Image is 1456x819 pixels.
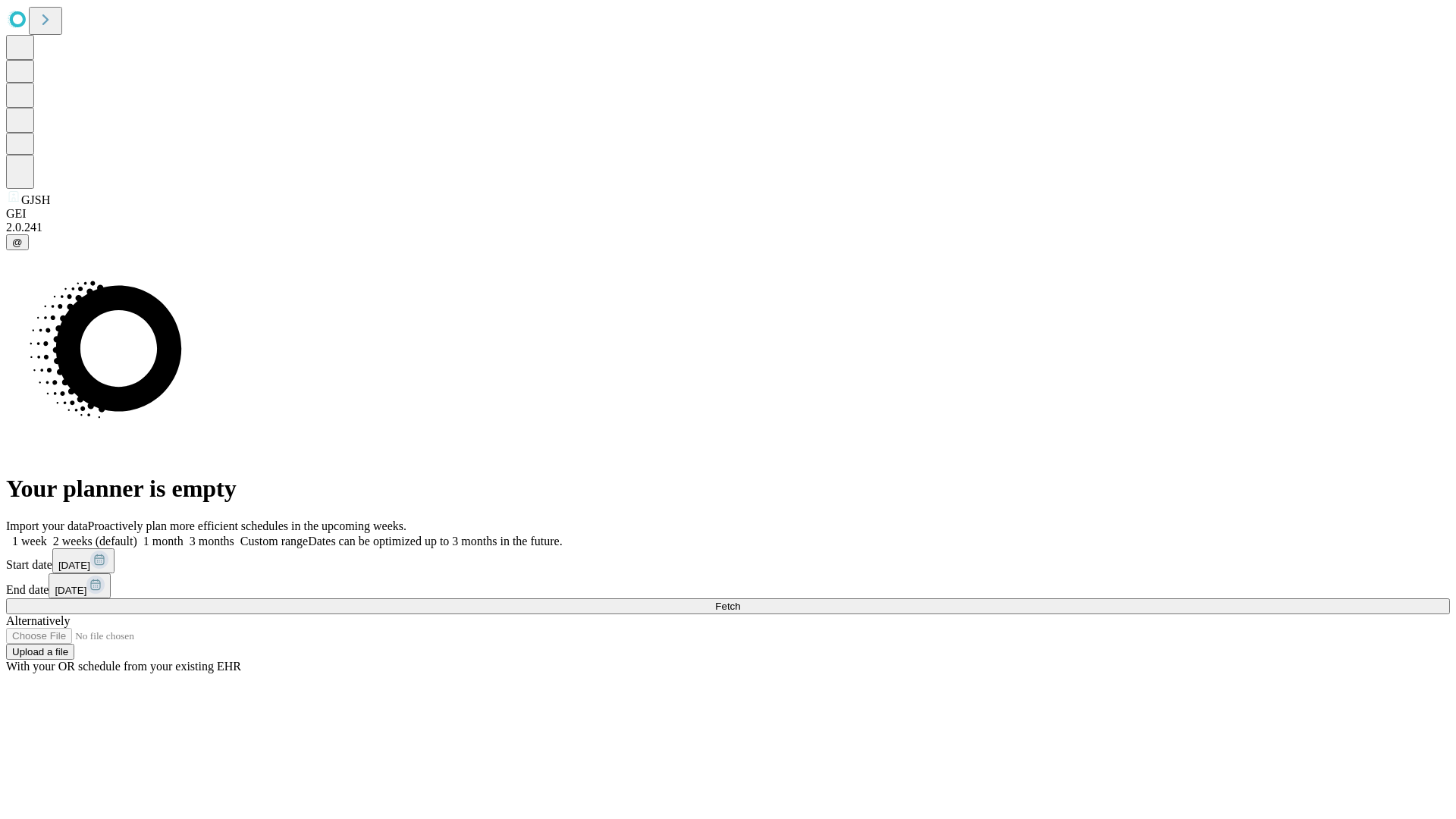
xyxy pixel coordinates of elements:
div: Start date [6,548,1450,573]
span: GJSH [21,193,50,206]
span: Custom range [240,535,308,548]
span: 1 month [143,535,184,548]
button: @ [6,234,29,250]
span: [DATE] [55,585,86,596]
span: Proactively plan more efficient schedules in the upcoming weeks. [88,519,406,532]
span: Dates can be optimized up to 3 months in the future. [308,535,562,548]
button: Fetch [6,598,1450,614]
div: GEI [6,207,1450,221]
button: [DATE] [49,573,111,598]
div: 2.0.241 [6,221,1450,234]
span: Alternatively [6,614,70,627]
span: 2 weeks (default) [53,535,137,548]
div: End date [6,573,1450,598]
span: Fetch [715,601,740,612]
span: @ [12,237,23,248]
span: [DATE] [58,560,90,571]
h1: Your planner is empty [6,475,1450,503]
span: 1 week [12,535,47,548]
span: With your OR schedule from your existing EHR [6,660,241,673]
button: Upload a file [6,644,74,660]
span: 3 months [190,535,234,548]
span: Import your data [6,519,88,532]
button: [DATE] [52,548,115,573]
